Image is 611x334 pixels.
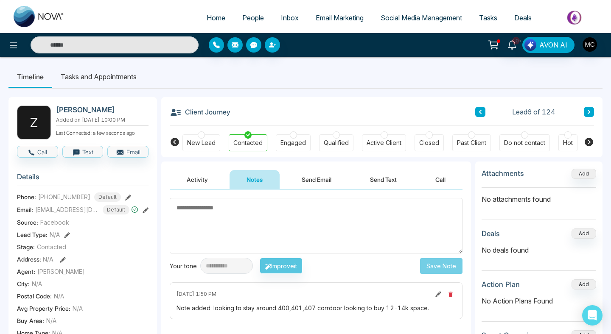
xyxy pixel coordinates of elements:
div: Contacted [233,139,263,147]
button: Text [62,146,104,158]
span: [PHONE_NUMBER] [38,192,90,201]
div: Your tone [170,262,200,270]
a: Email Marketing [307,10,372,26]
div: Closed [419,139,439,147]
img: Lead Flow [524,39,536,51]
li: Tasks and Appointments [52,65,145,88]
a: Inbox [272,10,307,26]
span: Home [207,14,225,22]
p: No attachments found [482,188,596,204]
button: Call [418,170,462,189]
img: User Avatar [583,37,597,52]
a: Social Media Management [372,10,471,26]
span: Default [94,192,121,202]
img: Market-place.gif [544,8,606,27]
h2: [PERSON_NAME] [56,106,145,114]
div: Hot [563,139,573,147]
div: Engaged [280,139,306,147]
p: No Action Plans Found [482,296,596,306]
span: Lead 6 of 124 [512,107,555,117]
div: Do not contact [504,139,545,147]
h3: Client Journey [170,106,230,118]
span: [EMAIL_ADDRESS][DOMAIN_NAME] [35,205,99,214]
button: Send Email [285,170,348,189]
span: N/A [43,256,53,263]
span: Email Marketing [316,14,364,22]
span: 10+ [512,37,520,45]
div: Active Client [367,139,401,147]
span: Stage: [17,242,35,251]
button: Add [572,279,596,289]
span: Agent: [17,267,35,276]
a: 10+ [502,37,522,52]
span: Social Media Management [381,14,462,22]
p: Added on [DATE] 10:00 PM [56,116,149,124]
span: People [242,14,264,22]
div: Z [17,106,51,139]
span: Add [572,170,596,177]
p: Last Connected: a few seconds ago [56,128,149,137]
button: Activity [170,170,225,189]
button: AVON AI [522,37,575,53]
span: Source: [17,218,38,227]
li: Timeline [8,65,52,88]
span: Facebook [40,218,69,227]
div: Open Intercom Messenger [582,305,603,326]
span: Default [103,205,129,214]
h3: Details [17,173,149,186]
span: N/A [73,304,83,313]
button: Call [17,146,58,158]
a: Home [198,10,234,26]
button: Send Text [353,170,414,189]
span: [DATE] 1:50 PM [177,290,216,298]
span: N/A [54,292,64,301]
span: Inbox [281,14,299,22]
h3: Action Plan [482,280,520,289]
span: Deals [514,14,532,22]
h3: Deals [482,229,500,238]
span: City : [17,279,30,288]
div: Note added: looking to stay around 400,401,407 corrdoor looking to buy 12-14k space. [177,303,456,312]
button: Notes [230,170,280,189]
span: Email: [17,205,33,214]
a: People [234,10,272,26]
div: Qualified [324,139,349,147]
span: Lead Type: [17,230,48,239]
span: Phone: [17,192,36,201]
span: Postal Code : [17,292,52,301]
button: Add [572,228,596,239]
span: N/A [32,279,42,288]
a: Deals [506,10,540,26]
h3: Attachments [482,169,524,178]
button: Add [572,169,596,179]
span: Buy Area : [17,316,44,325]
span: Tasks [479,14,497,22]
button: Email [107,146,149,158]
div: Past Client [457,139,486,147]
span: [PERSON_NAME] [37,267,85,276]
span: Address: [17,255,53,264]
span: Contacted [37,242,66,251]
span: AVON AI [539,40,567,50]
div: New Lead [187,139,216,147]
span: N/A [46,316,56,325]
a: Tasks [471,10,506,26]
span: Avg Property Price : [17,304,70,313]
span: N/A [50,230,60,239]
img: Nova CRM Logo [14,6,64,27]
button: Save Note [420,258,462,274]
p: No deals found [482,245,596,255]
